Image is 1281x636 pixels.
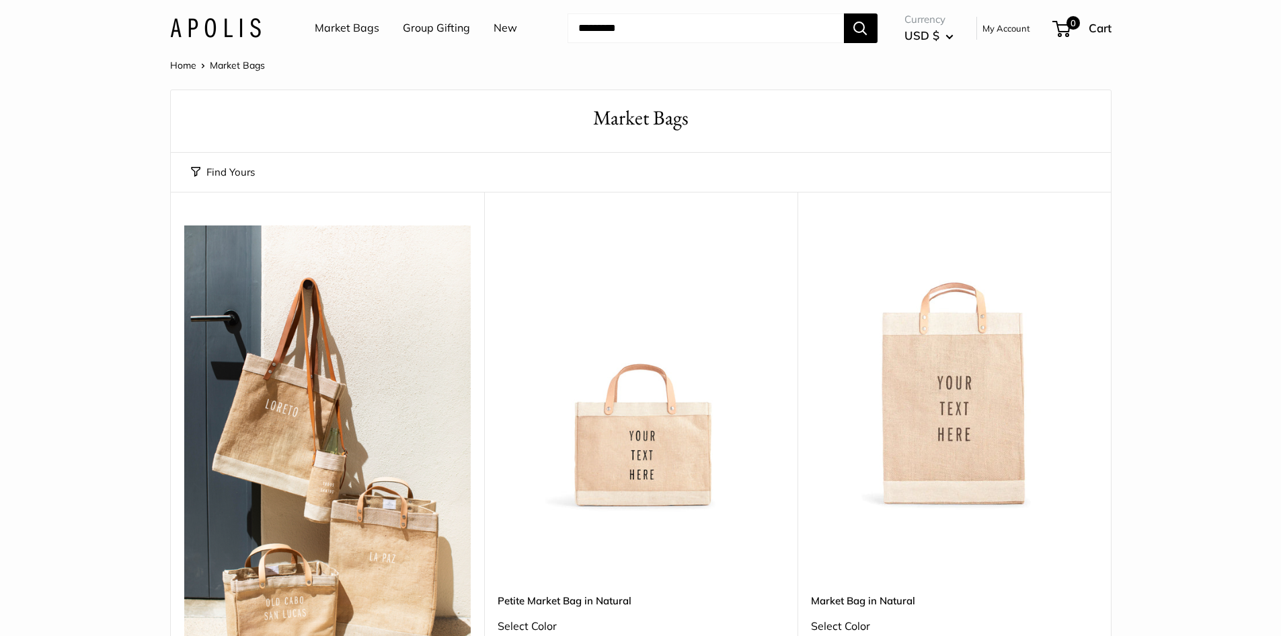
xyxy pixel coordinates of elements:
a: Petite Market Bag in Natural [498,593,784,608]
span: Cart [1089,21,1112,35]
a: Home [170,59,196,71]
a: Market Bag in Natural [811,593,1097,608]
a: 0 Cart [1054,17,1112,39]
span: 0 [1066,16,1079,30]
span: Market Bags [210,59,265,71]
h1: Market Bags [191,104,1091,133]
img: Apolis [170,18,261,38]
img: Market Bag in Natural [811,225,1097,512]
button: Search [844,13,878,43]
input: Search... [568,13,844,43]
img: Petite Market Bag in Natural [498,225,784,512]
a: Group Gifting [403,18,470,38]
a: My Account [982,20,1030,36]
a: New [494,18,517,38]
a: Market Bags [315,18,379,38]
a: Petite Market Bag in Naturaldescription_Effortless style that elevates every moment [498,225,784,512]
nav: Breadcrumb [170,57,265,74]
button: Find Yours [191,163,255,182]
span: Currency [904,10,954,29]
span: USD $ [904,28,939,42]
a: Market Bag in NaturalMarket Bag in Natural [811,225,1097,512]
button: USD $ [904,25,954,46]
